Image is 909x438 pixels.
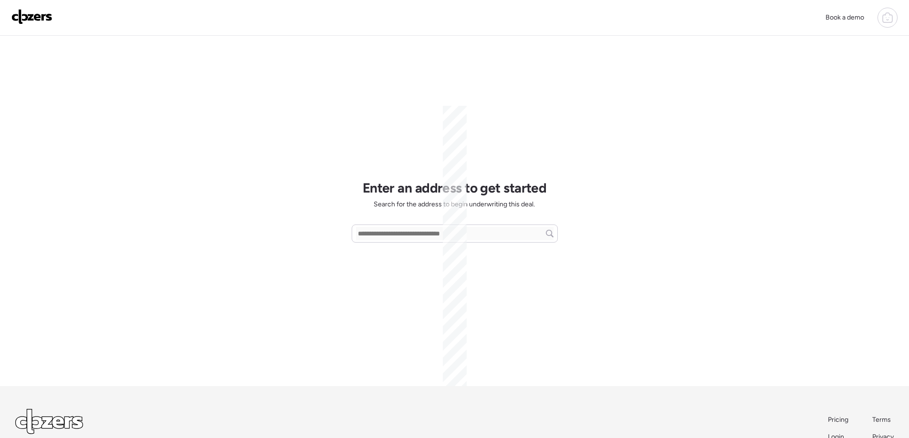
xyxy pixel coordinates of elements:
span: Search for the address to begin underwriting this deal. [374,200,535,209]
a: Terms [872,415,894,425]
span: Book a demo [825,13,864,21]
img: Logo [11,9,52,24]
span: Pricing [828,416,848,424]
span: Terms [872,416,891,424]
img: Logo Light [15,409,83,434]
h1: Enter an address to get started [363,180,547,196]
a: Pricing [828,415,849,425]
